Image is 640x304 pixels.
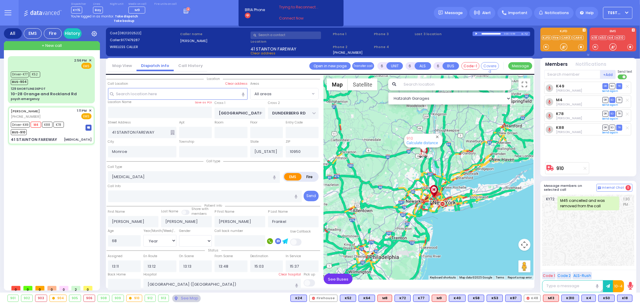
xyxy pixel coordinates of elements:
button: ALS [415,62,431,70]
label: P Last Name [268,209,288,214]
div: 906 [84,295,95,302]
span: Phone 2 [333,44,372,50]
label: Assigned [108,254,123,259]
label: Dispatcher [71,2,86,6]
label: Floor [250,120,257,125]
button: Notifications [576,61,607,68]
label: In Service [286,254,301,259]
div: K50 [598,295,615,302]
span: All areas [250,88,319,99]
label: [PERSON_NAME] [180,38,248,44]
label: From Scene [215,254,233,259]
div: Fire [44,28,62,39]
div: M13 [543,295,559,302]
div: 905 [69,295,81,302]
button: Send [304,191,319,201]
button: Members [545,61,568,68]
span: 2 [71,286,80,290]
button: BUS [443,62,459,70]
span: DR [602,97,608,103]
span: Patient info [201,203,225,208]
div: K52 [340,295,356,302]
label: State [250,139,259,144]
span: All areas [251,88,310,99]
span: TR [616,125,622,130]
span: K88 [42,122,53,128]
button: Covered [481,62,499,70]
label: Save as POI [195,100,212,105]
div: 912 [145,295,155,302]
div: Year/Month/Week/Day [143,229,176,233]
div: BLS [413,295,429,302]
label: Cross 2 [268,101,280,105]
img: Logo [24,9,64,17]
label: Fire [301,173,318,181]
span: Trying to Reconnect... [279,5,326,10]
a: Send again [602,131,618,134]
a: Open this area in Google Maps (opens a new window) [325,272,345,280]
a: Send again [602,103,618,107]
label: P First Name [215,209,234,214]
div: 0:00 [504,30,509,37]
div: K72 [395,295,411,302]
span: K78 [53,122,64,128]
div: ALS [543,295,559,302]
label: [PHONE_NUMBER] [333,50,362,55]
a: CAR3 [560,35,572,40]
div: BLS [340,295,356,302]
div: 902 [21,295,33,302]
button: Code 2 [557,272,572,279]
a: M4 [556,98,563,102]
span: All areas [254,91,272,97]
div: K18 [617,295,632,302]
span: Mordechai Kellner [556,88,582,93]
span: 0 [83,286,92,290]
label: Township [179,139,194,144]
span: You're logged in as monitor. [71,14,114,19]
label: Room [215,120,224,125]
a: Call History [174,63,207,68]
span: M9 [135,8,140,12]
div: BLS [449,295,466,302]
span: Driver-K77 [11,71,29,78]
label: Night unit [110,2,123,6]
img: red-radio-icon.svg [527,297,530,300]
span: BRIA Phone [245,7,265,13]
span: See Buses [324,274,353,284]
span: 2:56 PM [74,58,87,63]
div: M9 [432,295,446,302]
button: Close [434,134,440,140]
span: 1:11 PM [77,108,87,113]
span: Alert [482,10,491,16]
span: 0 [626,185,631,190]
div: K87 [505,295,521,302]
a: 910 [557,166,564,171]
a: Send again [602,117,618,120]
span: + New call [42,43,62,49]
div: 129 SHORTLINE DEPOT [11,87,46,91]
button: Internal Chat 0 [596,184,632,192]
a: K78 [556,111,564,116]
div: K48 [524,295,541,302]
label: Entry Code [286,120,303,125]
label: Turn off text [618,74,627,80]
div: 909 [112,295,124,302]
a: K49 [556,84,564,88]
label: ZIP [286,139,290,144]
div: M45 cancelled and was removed from the call [557,196,619,210]
img: message.svg [438,11,443,15]
span: ✕ [89,108,92,113]
label: Gender [179,229,191,233]
span: ✕ [89,58,92,63]
button: Toggle fullscreen view [518,78,530,90]
label: Age [108,229,114,233]
a: Dispatch info [137,63,174,68]
span: DR [602,125,608,130]
a: K310 [615,35,625,40]
span: EMS [81,113,92,119]
div: 41 STAINTON FAREWAY [11,137,57,143]
div: 910 [419,151,428,158]
button: Code 1 [542,272,556,279]
span: Send text [618,69,632,74]
span: Message [445,10,463,16]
